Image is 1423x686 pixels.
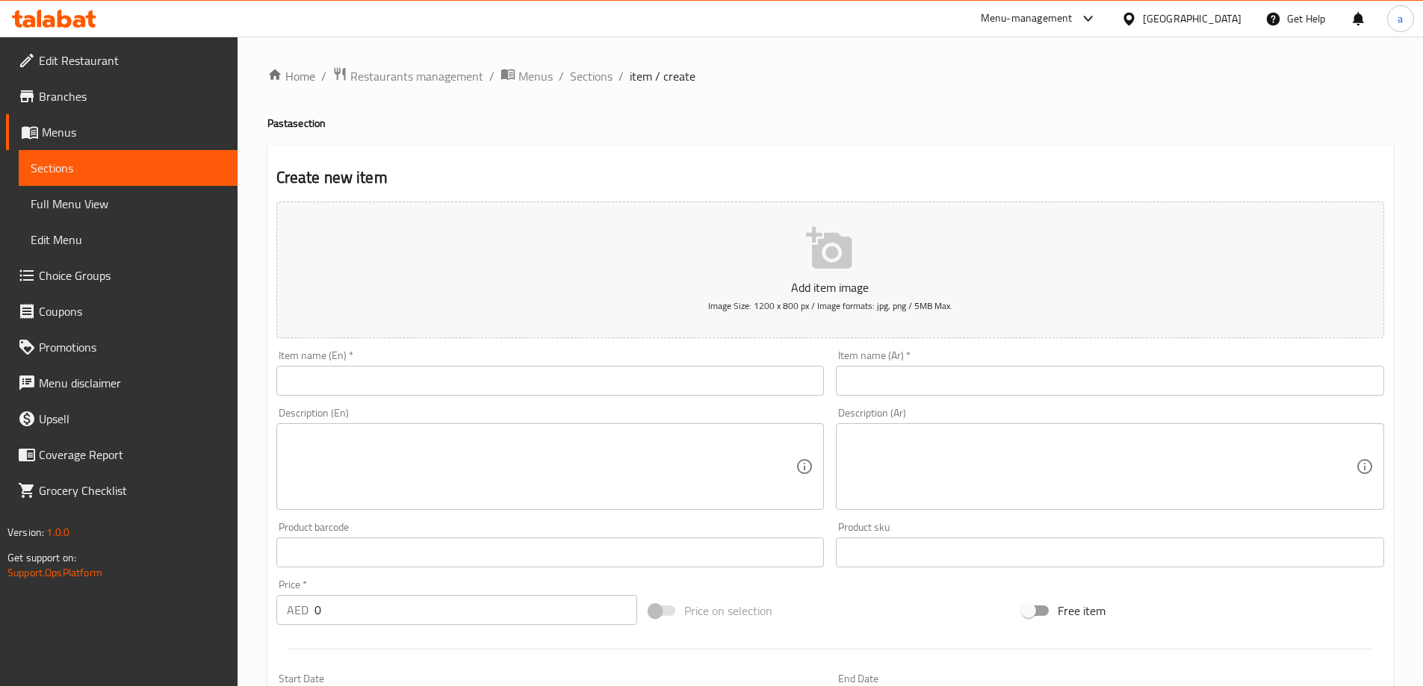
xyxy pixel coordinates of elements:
div: [GEOGRAPHIC_DATA] [1143,10,1241,27]
input: Please enter product sku [836,537,1384,567]
a: Sections [19,150,238,186]
a: Edit Restaurant [6,43,238,78]
span: Edit Restaurant [39,52,226,69]
span: Free item [1058,602,1106,620]
span: Edit Menu [31,231,226,249]
a: Support.OpsPlatform [7,563,102,582]
span: Upsell [39,410,226,428]
input: Enter name En [276,366,825,396]
li: / [619,67,624,85]
a: Upsell [6,401,238,437]
span: Menu disclaimer [39,374,226,392]
button: Add item imageImage Size: 1200 x 800 px / Image formats: jpg, png / 5MB Max. [276,202,1384,338]
a: Menu disclaimer [6,365,238,401]
a: Coverage Report [6,437,238,473]
span: Get support on: [7,548,76,567]
a: Menus [6,114,238,150]
p: Add item image [300,278,1361,296]
a: Edit Menu [19,222,238,258]
a: Full Menu View [19,186,238,222]
a: Menus [500,66,553,86]
p: AED [287,601,309,619]
span: Branches [39,87,226,105]
a: Coupons [6,293,238,329]
span: item / create [630,67,695,85]
span: Menus [42,123,226,141]
a: Grocery Checklist [6,473,238,508]
span: Image Size: 1200 x 800 px / Image formats: jpg, png / 5MB Max. [708,297,952,314]
input: Enter name Ar [836,366,1384,396]
span: Grocery Checklist [39,481,226,499]
span: a [1398,10,1403,27]
a: Branches [6,78,238,114]
input: Please enter price [314,595,638,625]
div: Menu-management [981,10,1073,28]
input: Please enter product barcode [276,537,825,567]
span: Sections [31,159,226,177]
span: Version: [7,523,44,542]
li: / [489,67,495,85]
a: Promotions [6,329,238,365]
span: Choice Groups [39,266,226,284]
span: Price on selection [684,602,772,620]
span: Promotions [39,338,226,356]
a: Choice Groups [6,258,238,293]
nav: breadcrumb [267,66,1393,86]
span: Coverage Report [39,446,226,464]
li: / [559,67,564,85]
a: Sections [570,67,613,85]
h4: Pasta section [267,116,1393,131]
span: Menus [518,67,553,85]
span: Coupons [39,302,226,320]
span: 1.0.0 [46,523,69,542]
li: / [321,67,326,85]
a: Restaurants management [332,66,483,86]
a: Home [267,67,315,85]
h2: Create new item [276,166,1384,189]
span: Full Menu View [31,195,226,213]
span: Restaurants management [350,67,483,85]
